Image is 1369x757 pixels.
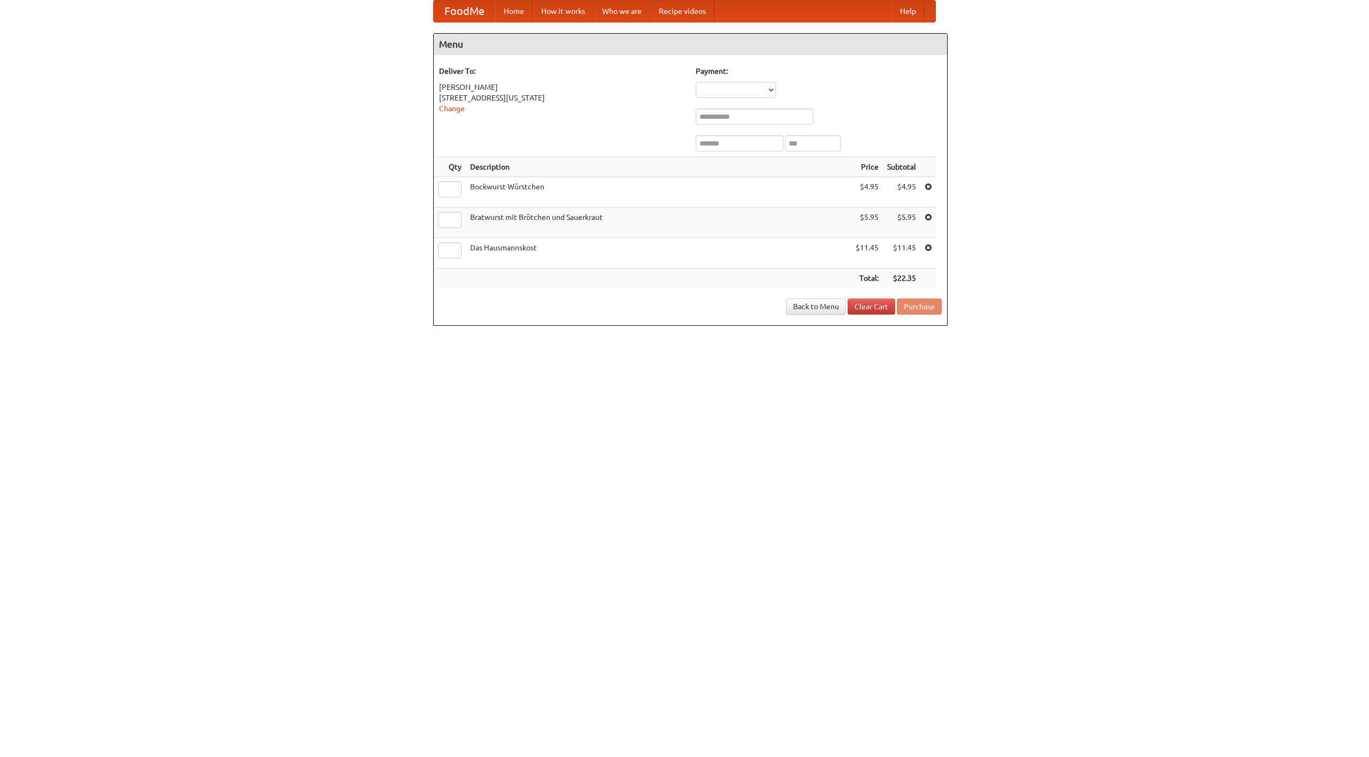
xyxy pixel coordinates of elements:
[434,157,466,177] th: Qty
[533,1,594,22] a: How it works
[466,208,851,238] td: Bratwurst mit Brötchen und Sauerkraut
[696,66,942,77] h5: Payment:
[891,1,925,22] a: Help
[897,299,942,315] button: Purchase
[851,157,883,177] th: Price
[434,1,495,22] a: FoodMe
[439,66,685,77] h5: Deliver To:
[466,238,851,269] td: Das Hausmannskost
[883,208,920,238] td: $5.95
[439,104,465,113] a: Change
[434,34,947,55] h4: Menu
[786,299,846,315] a: Back to Menu
[848,299,895,315] a: Clear Cart
[883,238,920,269] td: $11.45
[883,269,920,288] th: $22.35
[883,177,920,208] td: $4.95
[594,1,650,22] a: Who we are
[883,157,920,177] th: Subtotal
[851,238,883,269] td: $11.45
[439,82,685,93] div: [PERSON_NAME]
[851,208,883,238] td: $5.95
[439,93,685,103] div: [STREET_ADDRESS][US_STATE]
[466,177,851,208] td: Bockwurst Würstchen
[495,1,533,22] a: Home
[851,269,883,288] th: Total:
[851,177,883,208] td: $4.95
[466,157,851,177] th: Description
[650,1,714,22] a: Recipe videos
